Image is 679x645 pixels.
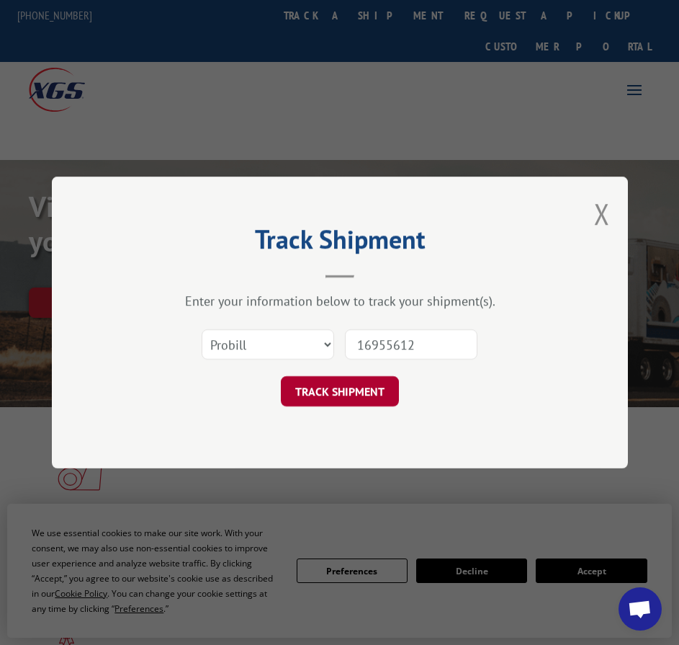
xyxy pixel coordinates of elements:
div: Enter your information below to track your shipment(s). [124,293,556,309]
input: Number(s) [345,329,477,360]
div: Open chat [619,587,662,631]
button: TRACK SHIPMENT [281,376,399,406]
h2: Track Shipment [124,229,556,257]
button: Close modal [594,195,610,233]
